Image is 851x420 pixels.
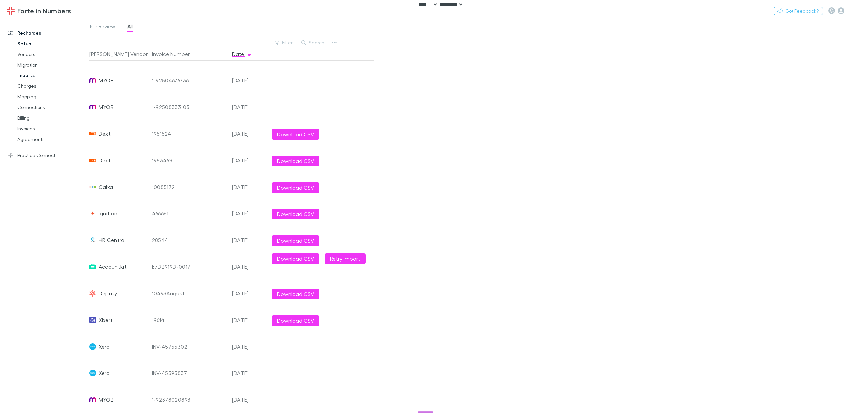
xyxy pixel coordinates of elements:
button: Invoice Number [152,47,198,61]
img: Accountkit's Logo [89,263,96,270]
span: MYOB [99,94,114,120]
span: All [127,23,133,32]
span: Accountkit [99,253,127,280]
div: 28544 [152,227,227,253]
img: Xero's Logo [89,343,96,350]
a: Charges [11,81,93,91]
div: 1-92378020893 [152,386,227,413]
a: Recharges [1,28,93,38]
span: Dext [99,120,111,147]
img: Xbert's Logo [89,317,96,323]
div: 1951524 [152,120,227,147]
div: [DATE] [229,253,269,280]
div: [DATE] [229,94,269,120]
button: Got Feedback? [774,7,823,15]
div: 10085172 [152,174,227,200]
span: Ignition [99,200,118,227]
div: 466681 [152,200,227,227]
img: HR Central's Logo [89,237,96,243]
a: Practice Connect [1,150,93,161]
div: 1953468 [152,147,227,174]
h3: Forte in Numbers [17,7,71,15]
div: 10493August [152,280,227,307]
img: Dext's Logo [89,157,96,164]
img: Xero's Logo [89,370,96,376]
img: MYOB's Logo [89,77,96,84]
span: Deputy [99,280,117,307]
img: Forte in Numbers's Logo [7,7,15,15]
div: [DATE] [229,360,269,386]
a: Forte in Numbers [3,3,75,19]
div: [DATE] [229,120,269,147]
div: [DATE] [229,280,269,307]
span: Calxa [99,174,113,200]
div: [DATE] [229,307,269,333]
span: Xero [99,360,110,386]
div: 1-92508333103 [152,94,227,120]
div: [DATE] [229,333,269,360]
span: Dext [99,147,111,174]
div: 1-92504676736 [152,67,227,94]
button: Download CSV [272,182,319,193]
a: Setup [11,38,93,49]
a: Mapping [11,91,93,102]
span: MYOB [99,67,114,94]
span: MYOB [99,386,114,413]
img: MYOB's Logo [89,396,96,403]
div: [DATE] [229,67,269,94]
img: Deputy's Logo [89,290,96,297]
button: [PERSON_NAME] Vendor [89,47,156,61]
div: INV-45595837 [152,360,227,386]
button: Download CSV [272,235,319,246]
div: 19614 [152,307,227,333]
a: Billing [11,113,93,123]
button: Download CSV [272,209,319,219]
span: Xbert [99,307,113,333]
button: Download CSV [272,129,319,140]
button: Download CSV [272,156,319,166]
div: [DATE] [229,227,269,253]
button: Search [298,39,328,47]
button: Date [232,47,252,61]
button: Filter [271,39,297,47]
div: [DATE] [229,386,269,413]
div: [DATE] [229,200,269,227]
span: For Review [90,23,115,32]
span: HR Central [99,227,126,253]
div: INV-45755302 [152,333,227,360]
a: Invoices [11,123,93,134]
img: Ignition's Logo [89,210,96,217]
span: Xero [99,333,110,360]
div: [DATE] [229,174,269,200]
button: Download CSV [272,253,319,264]
img: MYOB's Logo [89,104,96,110]
button: Download CSV [272,289,319,299]
button: Retry Import [325,253,366,264]
img: Calxa's Logo [89,184,96,190]
a: Migration [11,60,93,70]
img: Dext's Logo [89,130,96,137]
a: Imports [11,70,93,81]
a: Vendors [11,49,93,60]
a: Connections [11,102,93,113]
div: [DATE] [229,147,269,174]
a: Agreements [11,134,93,145]
div: E7DB919D-0017 [152,253,227,280]
button: Download CSV [272,315,319,326]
